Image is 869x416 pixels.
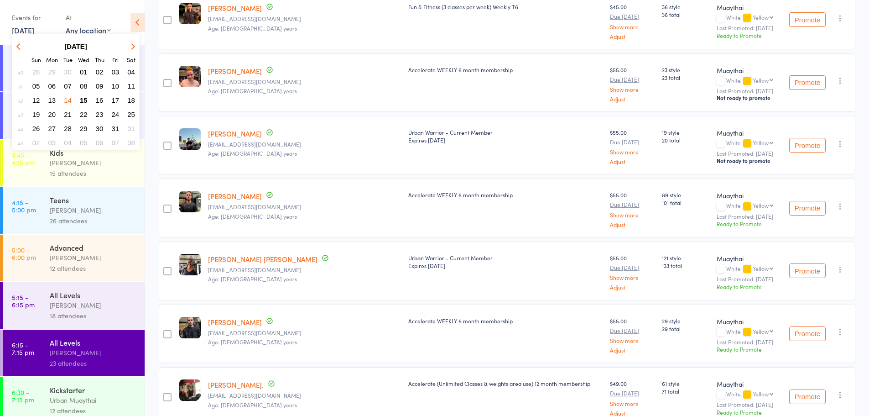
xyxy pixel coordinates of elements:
span: 12 [32,96,40,104]
span: Age: [DEMOGRAPHIC_DATA] years [208,24,297,32]
small: Due [DATE] [610,327,655,334]
span: 23 total [662,74,709,81]
div: Teens [50,195,137,205]
a: [PERSON_NAME] [208,3,262,13]
div: 23 attendees [50,358,137,369]
span: 06 [96,139,104,147]
div: White [717,328,777,336]
span: Age: [DEMOGRAPHIC_DATA] years [208,338,297,346]
div: Expires [DATE] [408,136,603,144]
div: Ready to Promote [717,32,777,39]
button: Promote [789,326,826,341]
small: tylersimpson878@outlook.com [208,392,401,399]
span: 03 [48,139,56,147]
span: 29 style [662,317,709,325]
button: 25 [124,108,138,121]
a: [PERSON_NAME]. [208,380,264,390]
div: All Levels [50,337,137,348]
button: 11 [124,80,138,92]
span: 23 [96,111,104,118]
div: [PERSON_NAME] [50,158,137,168]
span: 15 [80,96,88,104]
button: 26 [29,122,43,135]
div: [PERSON_NAME] [50,300,137,311]
a: Show more [610,212,655,218]
span: Age: [DEMOGRAPHIC_DATA] years [208,87,297,95]
button: 30 [93,122,107,135]
div: Muaythai [717,3,777,12]
button: 01 [77,66,91,78]
img: image1756370380.png [179,66,201,87]
div: $55.00 [610,191,655,227]
button: 08 [77,80,91,92]
a: 6:00 -7:00 amAll Levels[PERSON_NAME]10 attendees [3,45,145,91]
button: 03 [45,137,59,149]
div: Any location [66,25,111,35]
a: 4:15 -5:00 pmTeens[PERSON_NAME]26 attendees [3,187,145,234]
a: [PERSON_NAME] [208,317,262,327]
a: Adjust [610,33,655,39]
img: image1749716056.png [179,3,201,24]
div: 26 attendees [50,216,137,226]
em: 45 [17,139,23,147]
span: 29 total [662,325,709,332]
a: Adjust [610,158,655,164]
button: Promote [789,201,826,216]
span: 61 style [662,379,709,387]
strong: [DATE] [64,42,87,50]
div: Muaythai [717,379,777,389]
a: Adjust [610,284,655,290]
button: 22 [77,108,91,121]
span: Age: [DEMOGRAPHIC_DATA] years [208,149,297,157]
small: Last Promoted: [DATE] [717,150,777,157]
button: 12 [29,94,43,106]
span: 01 [127,125,135,132]
span: 03 [112,68,120,76]
div: $55.00 [610,66,655,102]
span: Age: [DEMOGRAPHIC_DATA] years [208,275,297,283]
span: 07 [64,82,72,90]
span: 01 [80,68,88,76]
button: 04 [61,137,75,149]
span: 24 [112,111,120,118]
div: $55.00 [610,254,655,290]
a: Adjust [610,221,655,227]
a: Show more [610,337,655,343]
button: 09 [93,80,107,92]
small: Wednesday [78,56,89,63]
div: Muaythai [717,317,777,326]
button: 20 [45,108,59,121]
span: 09 [96,82,104,90]
em: 41 [18,83,22,90]
span: 08 [80,82,88,90]
span: 04 [64,139,72,147]
a: Show more [610,274,655,280]
button: 19 [29,108,43,121]
button: 02 [29,137,43,149]
button: 04 [124,66,138,78]
span: 27 [48,125,56,132]
span: 29 [48,68,56,76]
button: 21 [61,108,75,121]
button: Promote [789,75,826,90]
span: 36 total [662,11,709,18]
div: All Levels [50,290,137,300]
span: 28 [64,125,72,132]
span: 17 [112,96,120,104]
div: [PERSON_NAME] [50,253,137,263]
button: 31 [109,122,123,135]
span: 14 [64,96,72,104]
time: 3:45 - 4:15 pm [12,151,35,166]
button: Promote [789,12,826,27]
em: 42 [17,97,23,104]
div: Ready to Promote [717,283,777,290]
small: raquelpedrop@gmail.com [208,267,401,273]
button: 29 [45,66,59,78]
img: image1759706663.png [179,128,201,150]
span: 23 style [662,66,709,74]
a: Adjust [610,96,655,102]
span: 02 [32,139,40,147]
a: [PERSON_NAME] [208,191,262,201]
a: [PERSON_NAME] [208,129,262,138]
span: 29 [80,125,88,132]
